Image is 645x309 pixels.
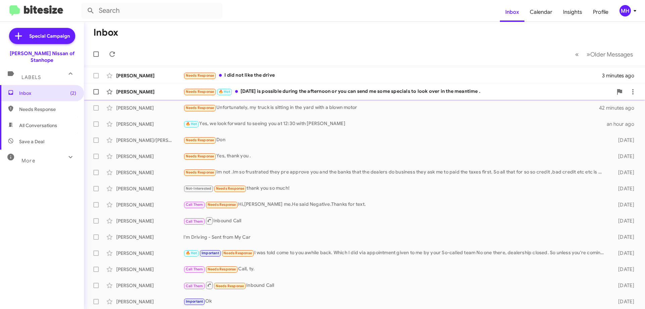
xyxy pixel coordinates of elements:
div: [DATE] [607,153,640,160]
div: [PERSON_NAME] [116,298,183,305]
input: Search [81,3,222,19]
span: Needs Response [186,170,214,175]
a: Profile [588,2,614,22]
div: Inbound Call [183,217,607,225]
div: [PERSON_NAME]/[PERSON_NAME] [116,137,183,144]
span: Call Them [186,284,203,288]
div: Yes, we look forward to seeing you at 12:30 with [PERSON_NAME] [183,120,607,128]
span: Needs Response [186,89,214,94]
h1: Inbox [93,27,118,38]
span: Save a Deal [19,138,44,145]
button: MH [614,5,638,16]
div: [DATE] [607,169,640,176]
div: Ok [183,298,607,305]
div: thank you so much! [183,185,607,192]
div: [DATE] [607,201,640,208]
div: Im not .Im so frustrated they pre approve you and the banks that the dealers do business they ask... [183,168,607,176]
div: [PERSON_NAME] [116,282,183,289]
div: [DATE] [607,266,640,273]
span: Needs Response [208,267,236,271]
div: I did not like the drive [183,72,602,79]
div: [PERSON_NAME] [116,121,183,127]
div: [PERSON_NAME] [116,153,183,160]
div: [DATE] [607,137,640,144]
div: [PERSON_NAME] [116,169,183,176]
nav: Page navigation example [571,47,637,61]
span: Needs Response [186,73,214,78]
div: 3 minutes ago [602,72,640,79]
a: Insights [558,2,588,22]
div: [DATE] is possible during the afternoon or you can send me some specials to look over in the mean... [183,88,613,95]
span: 🔥 Hot [219,89,230,94]
span: Call Them [186,219,203,224]
span: » [587,50,590,59]
span: Not-Interested [186,186,212,191]
span: Older Messages [590,51,633,58]
span: Needs Response [19,106,76,113]
span: Needs Response [223,251,252,255]
span: 🔥 Hot [186,251,197,255]
span: Needs Response [216,284,244,288]
div: [DATE] [607,298,640,305]
div: Call, ty. [183,265,607,273]
div: [DATE] [607,234,640,240]
div: Hi,[PERSON_NAME] me.He said Negative.Thanks for text. [183,201,607,208]
div: I was told come to you awhile back. Which I did via appointment given to me by your So-called tea... [183,249,607,257]
a: Special Campaign [9,28,75,44]
div: Yes, thank you . [183,152,607,160]
div: [PERSON_NAME] [116,185,183,192]
span: Important [186,299,203,304]
div: [DATE] [607,282,640,289]
div: an hour ago [607,121,640,127]
span: Call Them [186,267,203,271]
div: Don [183,136,607,144]
div: MH [619,5,631,16]
div: [PERSON_NAME] [116,72,183,79]
div: [PERSON_NAME] [116,201,183,208]
span: Inbox [19,90,76,96]
span: Important [202,251,219,255]
div: [PERSON_NAME] [116,250,183,257]
a: Inbox [500,2,524,22]
span: Needs Response [186,138,214,142]
div: Inbound Call [183,281,607,289]
span: Call Them [186,202,203,207]
span: 🔥 Hot [186,122,197,126]
div: [PERSON_NAME] [116,218,183,224]
span: Needs Response [186,106,214,110]
span: Special Campaign [29,33,70,39]
button: Previous [571,47,583,61]
span: (2) [70,90,76,96]
a: Calendar [524,2,558,22]
div: Unfortunately, my truck is sitting in the yard with a blown motor [183,104,599,112]
button: Next [583,47,637,61]
div: [PERSON_NAME] [116,266,183,273]
div: [DATE] [607,250,640,257]
div: I'm Driving - Sent from My Car [183,234,607,240]
span: Needs Response [216,186,245,191]
div: [DATE] [607,185,640,192]
span: All Conversations [19,122,57,129]
div: [PERSON_NAME] [116,105,183,111]
div: [PERSON_NAME] [116,234,183,240]
span: Needs Response [208,202,236,207]
div: 42 minutes ago [599,105,640,111]
div: [DATE] [607,218,640,224]
span: Needs Response [186,154,214,158]
span: More [21,158,35,164]
div: [PERSON_NAME] [116,88,183,95]
span: « [575,50,579,59]
span: Labels [21,74,41,80]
